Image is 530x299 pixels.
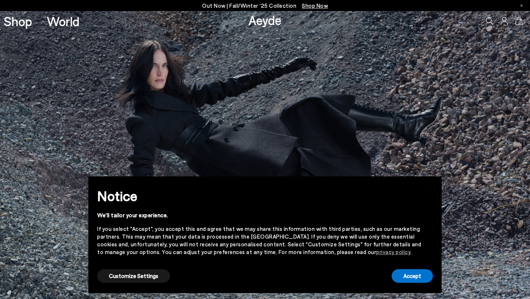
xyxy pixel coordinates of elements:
[202,1,328,10] p: Out Now | Fall/Winter ‘25 Collection
[515,17,523,25] a: 0
[523,19,526,23] span: 0
[427,182,432,193] span: ×
[248,12,282,28] a: Aeyde
[97,186,421,205] h2: Notice
[392,269,433,283] button: Accept
[302,2,328,9] span: Navigate to /collections/new-in
[4,15,32,28] a: Shop
[97,211,421,219] div: We'll tailor your experience.
[97,225,421,256] div: If you select "Accept", you accept this and agree that we may share this information with third p...
[97,269,170,283] button: Customize Settings
[421,179,439,196] button: Close this notice
[47,15,79,28] a: World
[376,249,410,255] a: privacy policy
